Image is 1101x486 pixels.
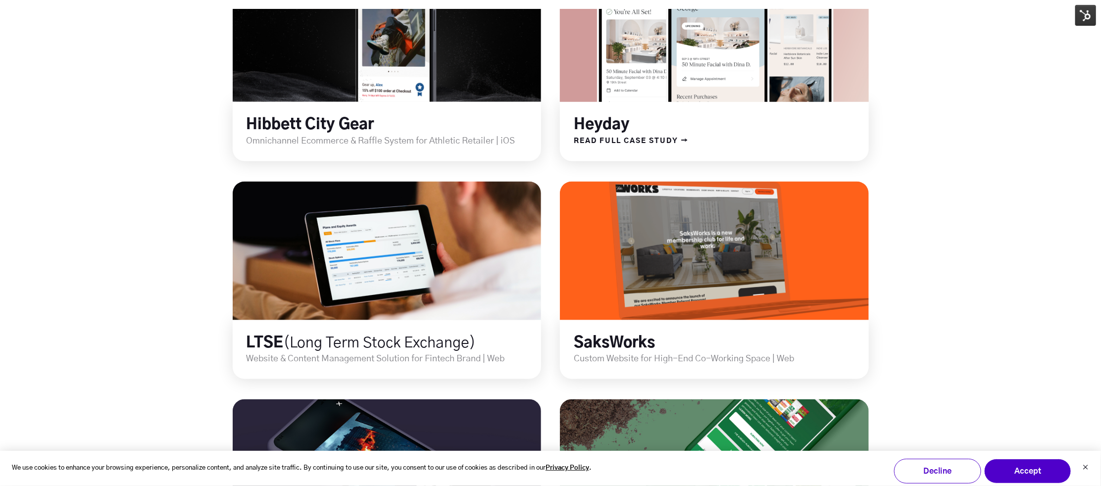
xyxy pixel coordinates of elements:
a: SaksWorks [574,336,655,350]
button: Decline [894,459,981,484]
div: long term stock exchange (ltse) [560,182,868,380]
a: READ FULL CASE STUDY → [560,135,689,147]
a: LTSE(Long Term Stock Exchange) [247,336,476,350]
img: HubSpot Tools Menu Toggle [1075,5,1096,26]
p: Custom Website for High-End Co-Working Space | Web [574,352,868,365]
a: Heyday [574,117,630,132]
a: Privacy Policy [546,463,589,474]
button: Dismiss cookie banner [1083,463,1089,474]
p: Website & Content Management Solution for Fintech Brand | Web [247,352,541,365]
span: (Long Term Stock Exchange) [284,336,476,350]
p: We use cookies to enhance your browsing experience, personalize content, and analyze site traffic... [12,463,592,474]
p: Omnichannel Ecommerce & Raffle System for Athletic Retailer | iOS [247,135,541,147]
div: long term stock exchange (ltse) [233,182,541,380]
button: Accept [984,459,1071,484]
a: Hibbett City Gear [247,117,374,132]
